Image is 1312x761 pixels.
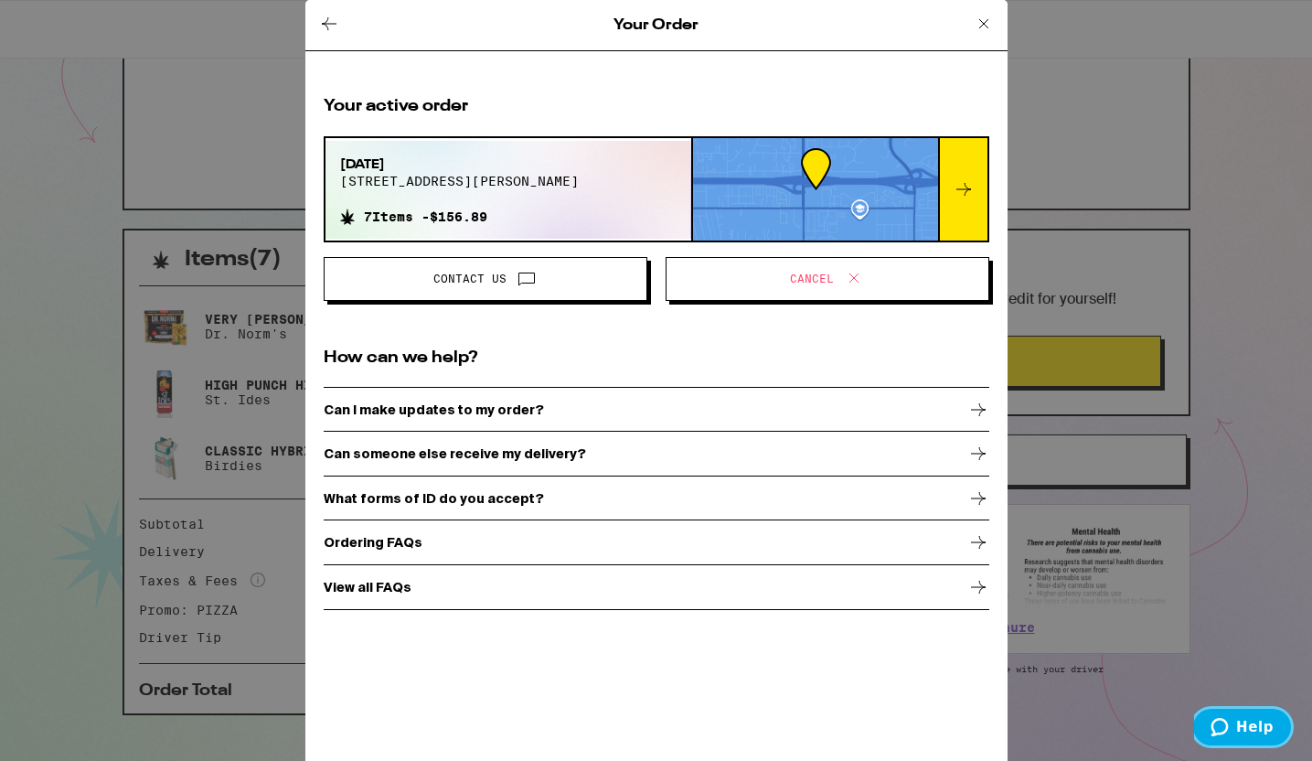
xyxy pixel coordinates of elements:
[324,388,989,433] a: Can I make updates to my order?
[340,155,579,174] span: [DATE]
[324,257,647,301] button: Contact Us
[324,477,989,521] a: What forms of ID do you accept?
[324,491,544,506] p: What forms of ID do you accept?
[324,433,989,477] a: Can someone else receive my delivery?
[790,273,834,284] span: Cancel
[340,174,579,188] span: [STREET_ADDRESS][PERSON_NAME]
[1194,706,1294,752] iframe: Opens a widget where you can find more information
[324,580,411,595] p: View all FAQs
[324,402,544,417] p: Can I make updates to my order?
[364,209,487,224] span: 7 Items - $156.89
[324,347,989,370] h2: How can we help?
[324,446,586,461] p: Can someone else receive my delivery?
[433,273,507,284] span: Contact Us
[666,257,989,301] button: Cancel
[324,565,989,610] a: View all FAQs
[324,95,989,118] h2: Your active order
[324,521,989,566] a: Ordering FAQs
[324,535,422,550] p: Ordering FAQs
